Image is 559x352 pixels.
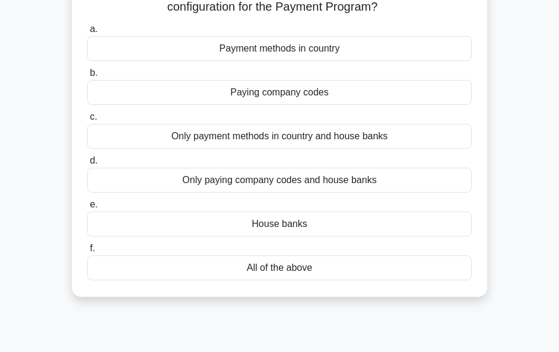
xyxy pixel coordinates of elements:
div: Only payment methods in country and house banks [87,124,472,149]
div: Only paying company codes and house banks [87,168,472,193]
span: b. [90,68,97,78]
div: Payment methods in country [87,36,472,61]
div: House banks [87,212,472,236]
span: a. [90,24,97,34]
span: c. [90,111,97,121]
div: All of the above [87,255,472,280]
span: d. [90,155,97,165]
span: f. [90,243,95,253]
div: Paying company codes [87,80,472,105]
span: e. [90,199,97,209]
